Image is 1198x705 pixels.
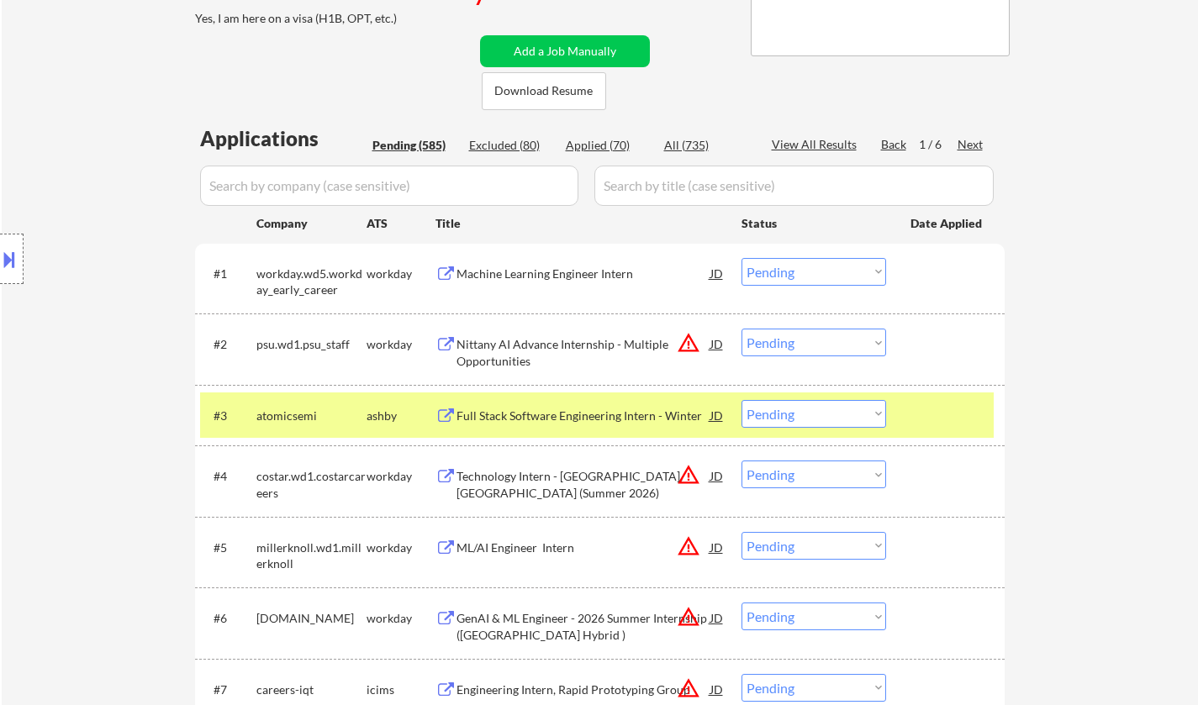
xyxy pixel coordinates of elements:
div: workday.wd5.workday_early_career [256,266,367,298]
button: warning_amber [677,331,700,355]
div: Date Applied [910,215,984,232]
div: Status [741,208,886,238]
div: Excluded (80) [469,137,553,154]
div: Company [256,215,367,232]
div: ATS [367,215,435,232]
div: #7 [214,681,243,698]
div: Yes, I am here on a visa (H1B, OPT, etc.) [195,10,479,27]
div: workday [367,336,435,353]
button: Download Resume [482,72,606,110]
div: All (735) [664,137,748,154]
div: Back [881,136,908,153]
div: workday [367,539,435,556]
button: Add a Job Manually [480,35,650,67]
div: workday [367,468,435,485]
div: atomicsemi [256,408,367,424]
div: ashby [367,408,435,424]
button: warning_amber [677,463,700,487]
div: workday [367,266,435,282]
div: Machine Learning Engineer Intern [457,266,710,282]
div: View All Results [772,136,862,153]
div: #6 [214,610,243,627]
button: warning_amber [677,534,700,558]
div: JD [709,400,726,430]
div: JD [709,532,726,562]
div: careers-iqt [256,681,367,698]
input: Search by title (case sensitive) [594,166,994,206]
input: Search by company (case sensitive) [200,166,578,206]
div: [DOMAIN_NAME] [256,610,367,627]
div: JD [709,602,726,633]
div: JD [709,674,726,704]
div: #5 [214,539,243,556]
div: costar.wd1.costarcareers [256,468,367,501]
div: JD [709,460,726,491]
div: psu.wd1.psu_staff [256,336,367,353]
div: JD [709,258,726,288]
div: Title [435,215,726,232]
div: 1 / 6 [919,136,958,153]
div: Technology Intern - [GEOGRAPHIC_DATA], [GEOGRAPHIC_DATA] (Summer 2026) [457,468,710,501]
div: #3 [214,408,243,424]
div: Engineering Intern, Rapid Prototyping Group [457,681,710,698]
div: Applied (70) [566,137,650,154]
button: warning_amber [677,676,700,700]
div: Full Stack Software Engineering Intern - Winter [457,408,710,424]
div: GenAI & ML Engineer - 2026 Summer Internship ([GEOGRAPHIC_DATA] Hybrid ) [457,610,710,643]
div: Pending (585) [372,137,457,154]
div: icims [367,681,435,698]
div: #4 [214,468,243,485]
div: ML/AI Engineer Intern [457,539,710,556]
div: millerknoll.wd1.millerknoll [256,539,367,572]
div: Next [958,136,984,153]
div: workday [367,610,435,627]
button: warning_amber [677,605,700,629]
div: Nittany AI Advance Internship - Multiple Opportunities [457,336,710,369]
div: JD [709,329,726,359]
